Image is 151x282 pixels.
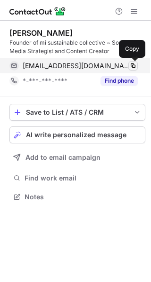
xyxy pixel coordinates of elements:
[9,28,73,38] div: [PERSON_NAME]
[9,149,145,166] button: Add to email campaign
[26,109,129,116] div: Save to List / ATS / CRM
[9,104,145,121] button: save-profile-one-click
[25,193,142,201] span: Notes
[9,39,145,55] div: Founder of mi sustainable collective ~ Social Media Strategist and Content Creator
[26,131,126,139] span: AI write personalized message
[9,126,145,143] button: AI write personalized message
[101,76,138,86] button: Reveal Button
[25,174,142,182] span: Find work email
[23,62,131,70] span: [EMAIL_ADDRESS][DOMAIN_NAME]
[9,190,145,204] button: Notes
[9,6,66,17] img: ContactOut v5.3.10
[9,172,145,185] button: Find work email
[25,154,101,161] span: Add to email campaign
